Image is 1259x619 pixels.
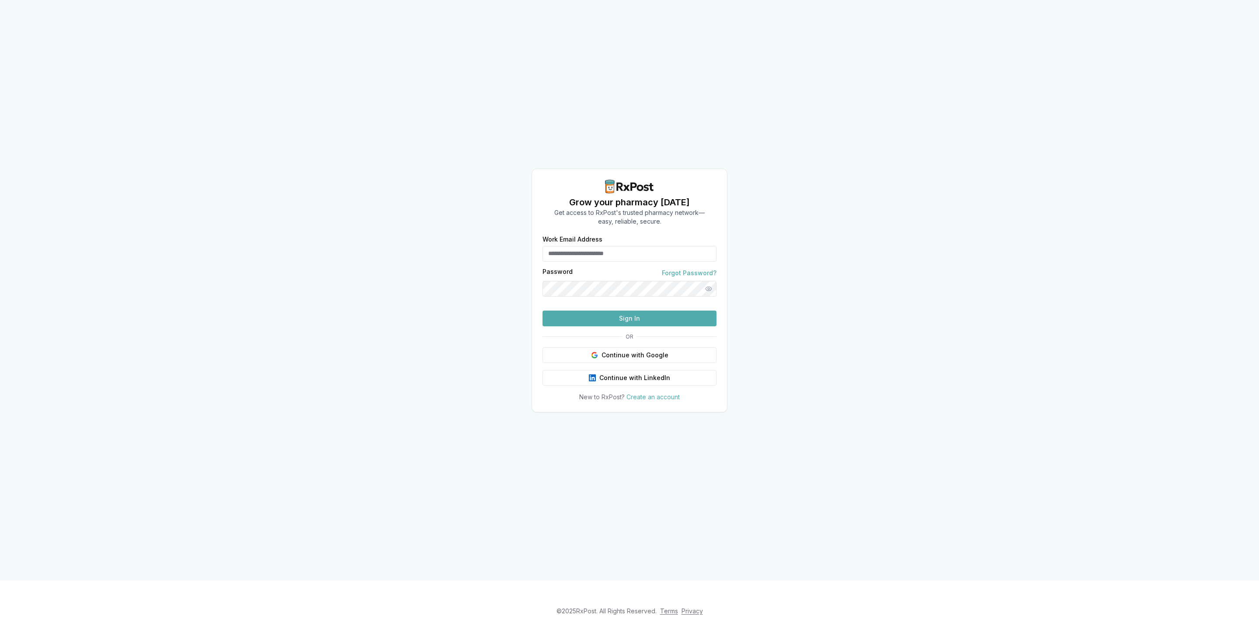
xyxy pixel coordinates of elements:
a: Forgot Password? [662,269,716,277]
a: Privacy [682,607,703,615]
a: Create an account [626,393,680,401]
label: Work Email Address [543,236,716,242]
a: Terms [660,607,678,615]
span: OR [622,333,637,340]
button: Sign In [543,311,716,326]
img: Google [591,352,598,359]
span: New to RxPost? [579,393,625,401]
label: Password [543,269,573,277]
button: Continue with Google [543,347,716,363]
button: Show password [701,281,716,297]
h1: Grow your pharmacy [DATE] [554,196,705,208]
img: RxPost Logo [602,180,657,194]
img: LinkedIn [589,374,596,381]
button: Continue with LinkedIn [543,370,716,386]
p: Get access to RxPost's trusted pharmacy network— easy, reliable, secure. [554,208,705,226]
